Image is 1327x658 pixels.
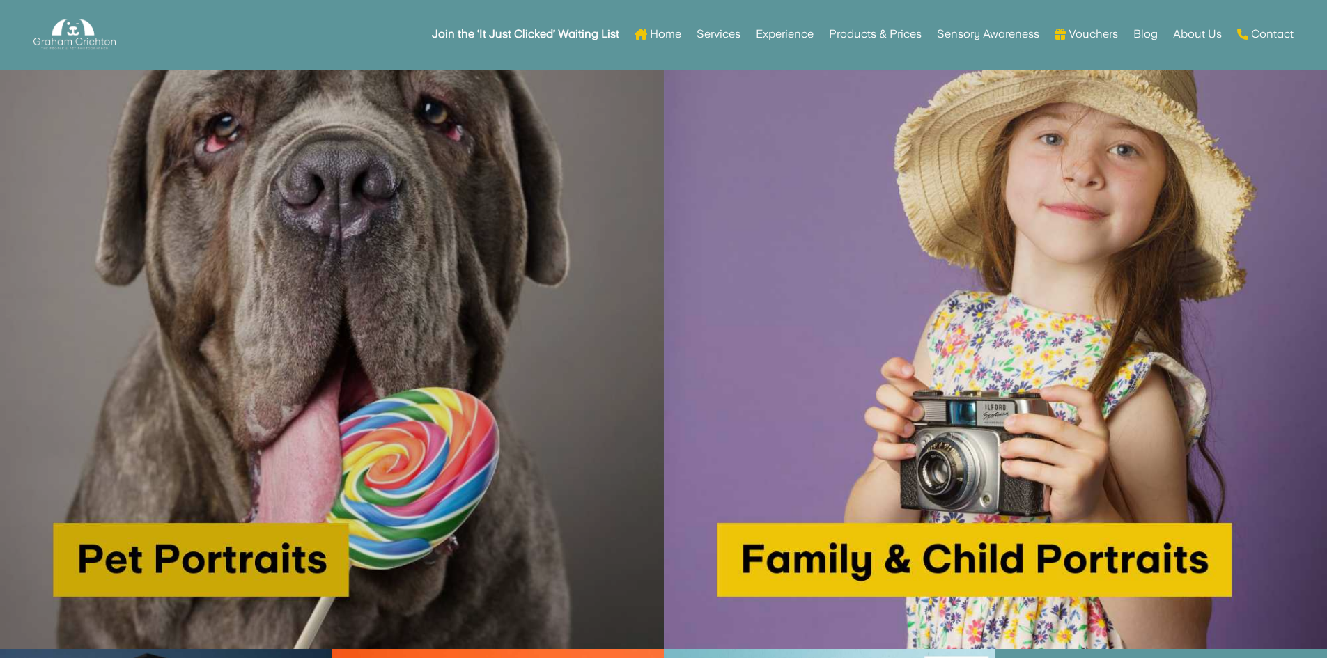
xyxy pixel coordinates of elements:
a: Experience [756,7,814,61]
a: About Us [1173,7,1222,61]
a: Join the ‘It Just Clicked’ Waiting List [432,7,619,61]
a: Services [697,7,740,61]
img: Graham Crichton Photography Logo - Graham Crichton - Belfast Family & Pet Photography Studio [33,15,116,54]
a: Contact [1237,7,1294,61]
a: Products & Prices [829,7,922,61]
a: Sensory Awareness [937,7,1039,61]
a: Blog [1133,7,1158,61]
a: Vouchers [1055,7,1118,61]
a: Home [635,7,681,61]
strong: Join the ‘It Just Clicked’ Waiting List [432,29,619,39]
